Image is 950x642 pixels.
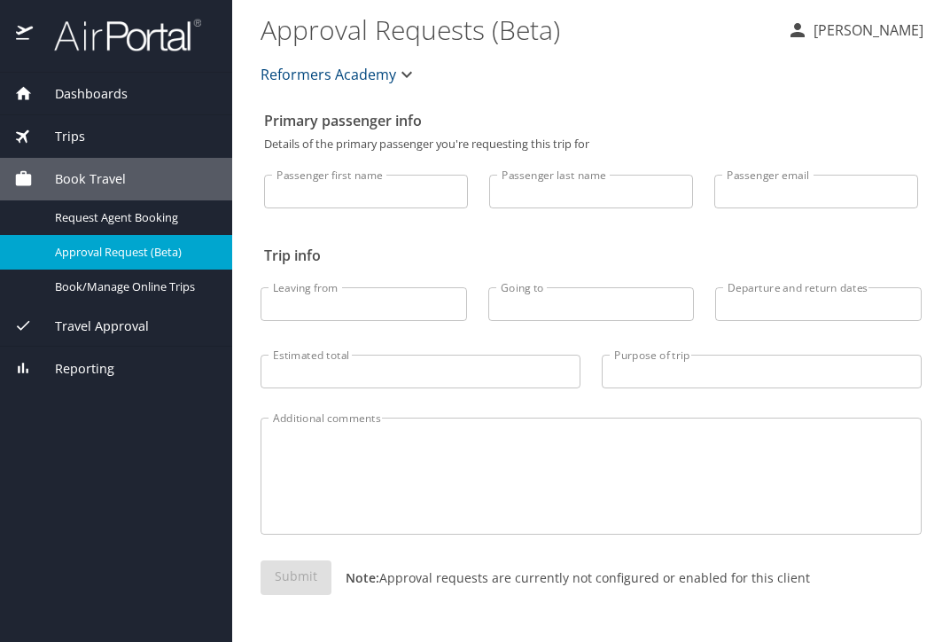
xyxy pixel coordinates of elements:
[55,244,211,261] span: Approval Request (Beta)
[261,2,773,57] h1: Approval Requests (Beta)
[264,106,918,135] h2: Primary passenger info
[253,57,424,92] button: Reformers Academy
[16,18,35,52] img: icon-airportal.png
[808,20,923,41] p: [PERSON_NAME]
[33,84,128,104] span: Dashboards
[264,241,918,270] h2: Trip info
[55,209,211,226] span: Request Agent Booking
[33,317,149,336] span: Travel Approval
[346,569,379,586] strong: Note:
[780,14,931,46] button: [PERSON_NAME]
[55,278,211,295] span: Book/Manage Online Trips
[264,138,918,150] p: Details of the primary passenger you're requesting this trip for
[33,359,114,379] span: Reporting
[35,18,201,52] img: airportal-logo.png
[33,169,126,189] span: Book Travel
[261,62,396,87] span: Reformers Academy
[33,127,85,146] span: Trips
[331,568,810,587] p: Approval requests are currently not configured or enabled for this client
